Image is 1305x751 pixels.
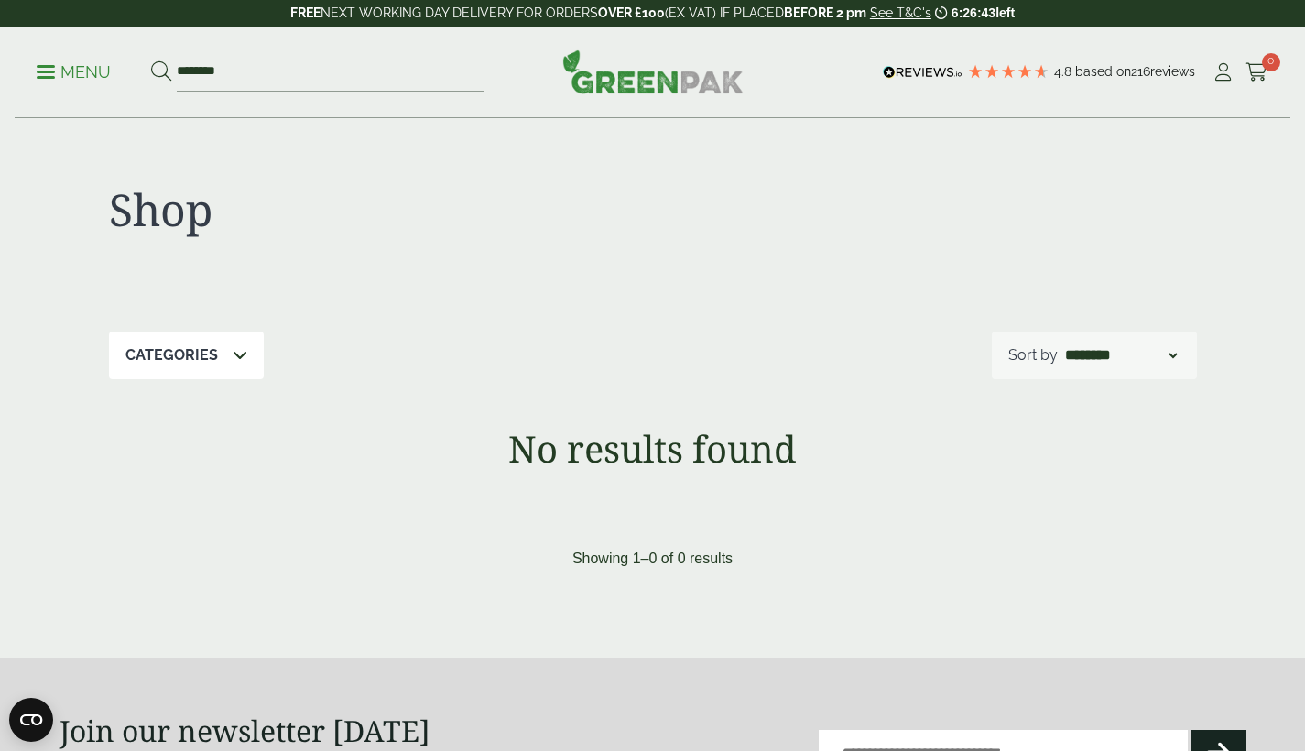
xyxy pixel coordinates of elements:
[37,61,111,80] a: Menu
[572,548,733,570] p: Showing 1–0 of 0 results
[1075,64,1131,79] span: Based on
[1061,344,1180,366] select: Shop order
[9,698,53,742] button: Open CMP widget
[784,5,866,20] strong: BEFORE 2 pm
[60,711,430,750] strong: Join our newsletter [DATE]
[967,63,1049,80] div: 4.79 Stars
[952,5,995,20] span: 6:26:43
[109,183,653,236] h1: Shop
[37,61,111,83] p: Menu
[1262,53,1280,71] span: 0
[1212,63,1234,82] i: My Account
[1150,64,1195,79] span: reviews
[562,49,744,93] img: GreenPak Supplies
[125,344,218,366] p: Categories
[290,5,321,20] strong: FREE
[598,5,665,20] strong: OVER £100
[883,66,962,79] img: REVIEWS.io
[1008,344,1058,366] p: Sort by
[870,5,931,20] a: See T&C's
[1131,64,1150,79] span: 216
[995,5,1015,20] span: left
[1245,59,1268,86] a: 0
[1245,63,1268,82] i: Cart
[1054,64,1075,79] span: 4.8
[60,427,1246,471] h1: No results found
